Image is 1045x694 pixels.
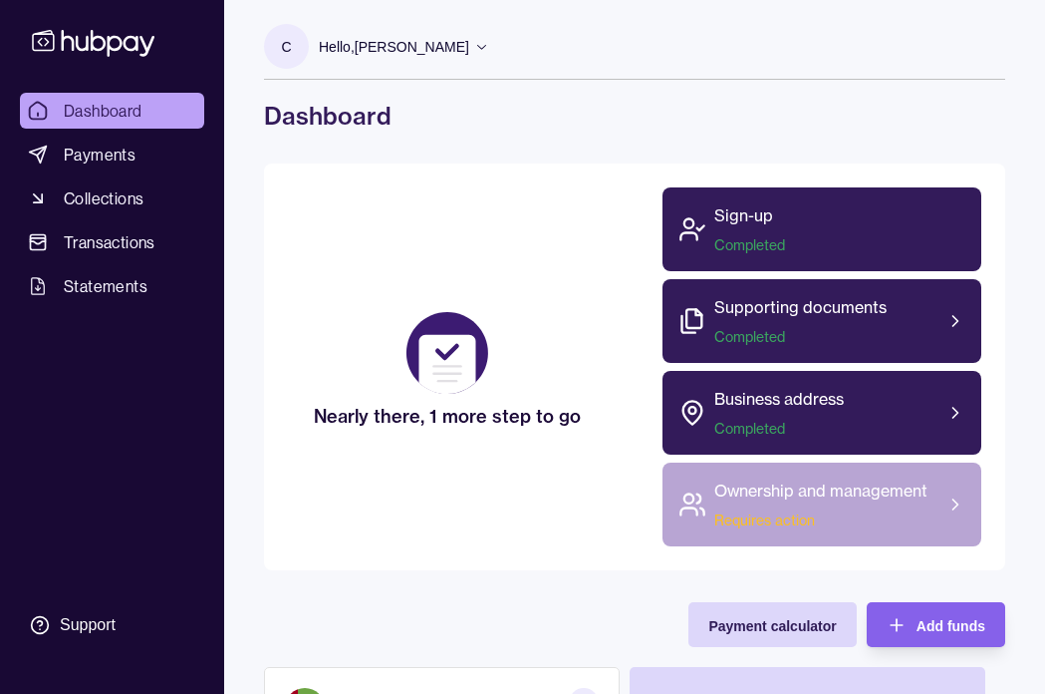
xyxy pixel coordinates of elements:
[662,371,981,455] a: Business addressCompleted
[714,327,887,347] span: Completed
[20,180,204,216] a: Collections
[714,511,927,530] span: Requires action
[64,274,147,298] span: Statements
[714,295,887,319] p: Supporting documents
[20,93,204,129] a: Dashboard
[64,186,143,210] span: Collections
[397,303,497,403] div: animation
[314,403,581,431] h2: Nearly there, 1 more step to go
[714,203,785,227] p: Sign-up
[20,268,204,304] a: Statements
[916,618,985,634] span: Add funds
[20,137,204,173] a: Payments
[867,602,1005,647] button: Add funds
[281,36,291,58] p: C
[662,463,981,546] a: Ownership and managementRequires action
[714,419,844,439] span: Completed
[20,604,204,646] a: Support
[714,479,927,503] p: Ownership and management
[662,279,981,363] a: Supporting documentsCompleted
[714,387,844,411] p: Business address
[20,224,204,260] a: Transactions
[64,99,142,123] span: Dashboard
[708,618,836,634] span: Payment calculator
[64,143,135,167] span: Payments
[264,100,1005,132] h1: Dashboard
[64,230,155,254] span: Transactions
[688,602,856,647] button: Payment calculator
[60,614,116,636] div: Support
[714,235,785,255] span: Completed
[319,36,469,58] p: Hello, [PERSON_NAME]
